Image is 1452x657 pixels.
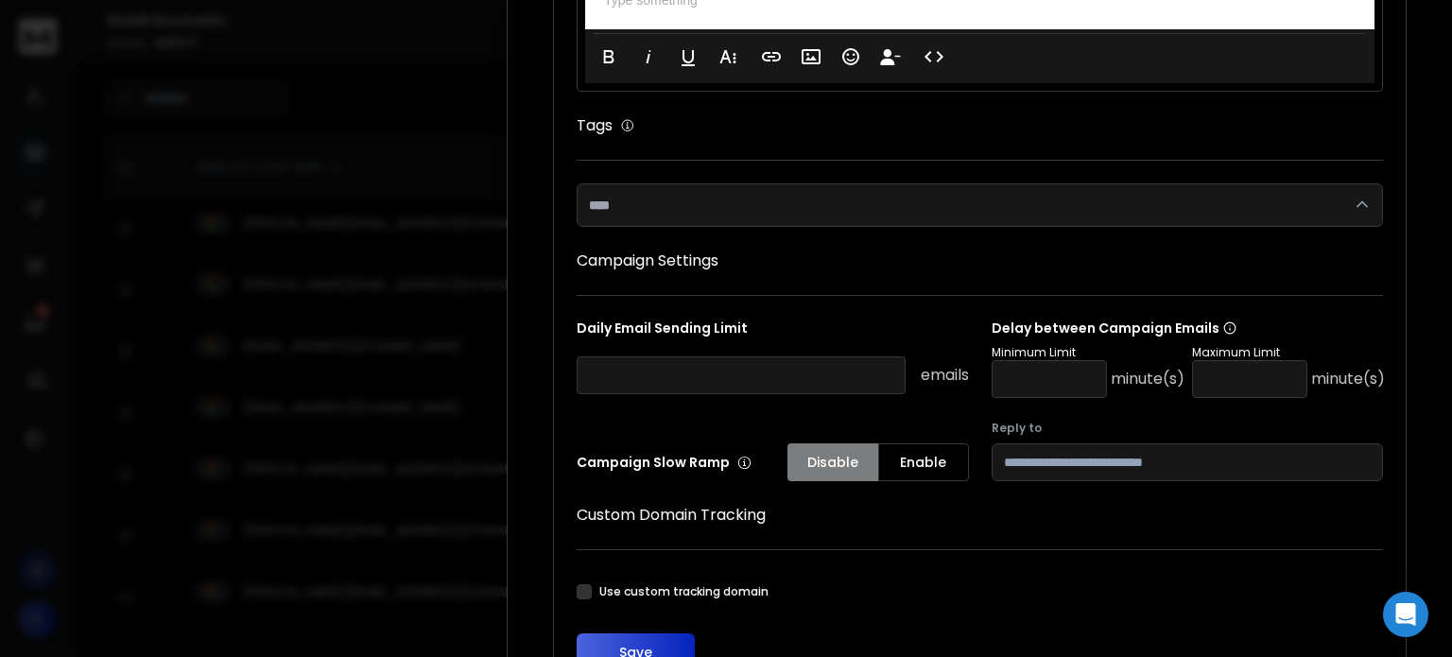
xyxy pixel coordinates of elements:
[916,38,952,76] button: Code View
[577,504,1383,527] h1: Custom Domain Tracking
[577,453,752,472] p: Campaign Slow Ramp
[1111,368,1184,390] p: minute(s)
[591,38,627,76] button: Bold (Ctrl+B)
[873,38,908,76] button: Insert Unsubscribe Link
[992,345,1184,360] p: Minimum Limit
[577,114,613,137] h1: Tags
[1192,345,1385,360] p: Maximum Limit
[753,38,789,76] button: Insert Link (Ctrl+K)
[921,364,969,387] p: emails
[992,421,1384,436] label: Reply to
[1311,368,1385,390] p: minute(s)
[1383,592,1428,637] div: Open Intercom Messenger
[992,319,1385,337] p: Delay between Campaign Emails
[710,38,746,76] button: More Text
[833,38,869,76] button: Emoticons
[793,38,829,76] button: Insert Image (Ctrl+P)
[878,443,969,481] button: Enable
[577,250,1383,272] h1: Campaign Settings
[631,38,666,76] button: Italic (Ctrl+I)
[599,584,769,599] label: Use custom tracking domain
[787,443,878,481] button: Disable
[577,319,969,345] p: Daily Email Sending Limit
